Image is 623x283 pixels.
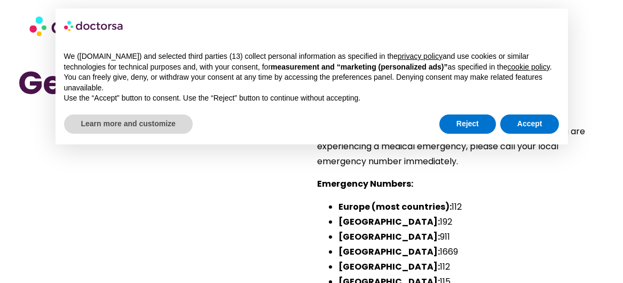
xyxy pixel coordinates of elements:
[338,259,605,274] li: 112
[338,216,440,228] strong: [GEOGRAPHIC_DATA]:
[18,62,306,104] h1: Get in Touch
[64,114,193,134] button: Learn more and customize
[398,52,443,60] a: privacy policy
[64,93,559,104] p: Use the “Accept” button to consent. Use the “Reject” button to continue without accepting.
[338,215,605,230] li: 192
[439,114,496,134] button: Reject
[338,246,440,258] strong: [GEOGRAPHIC_DATA]:
[500,114,559,134] button: Accept
[64,51,559,72] p: We ([DOMAIN_NAME]) and selected third parties (13) collect personal information as specified in t...
[338,261,440,273] strong: [GEOGRAPHIC_DATA]:
[271,63,447,71] strong: measurement and “marketing (personalized ads)”
[508,63,550,71] a: cookie policy
[338,201,452,213] strong: Europe (most countries):
[338,200,605,215] li: 112
[338,230,605,244] li: 911
[64,72,559,93] p: You can freely give, deny, or withdraw your consent at any time by accessing the preferences pane...
[64,17,124,34] img: logo
[317,178,413,190] strong: Emergency Numbers:
[338,231,440,243] strong: [GEOGRAPHIC_DATA]:
[338,244,605,259] li: 1669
